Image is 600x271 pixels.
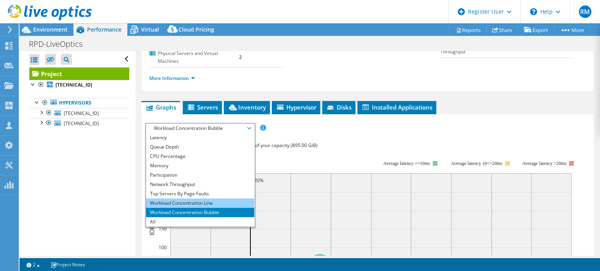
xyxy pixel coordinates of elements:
span: Installed Applications [361,103,432,111]
svg: \n [530,8,537,15]
li: Participation [146,170,254,180]
span: [TECHNICAL_ID] [64,110,99,117]
a: [TECHNICAL_ID] [29,118,129,128]
a: Project Notes [45,260,91,269]
a: More [554,24,590,36]
span: 45% of IOPS falls on 20% of your capacity (895.00 GiB) [200,142,318,149]
text: 20% [254,177,264,184]
li: Network Throughput [146,180,254,189]
li: Latency [146,133,254,142]
a: Export [518,24,554,36]
a: Share [486,24,518,36]
span: Environment [33,26,68,33]
text: Average latency >20ms [522,161,566,166]
label: Physical Servers and Virtual Machines [149,50,239,65]
span: Performance [87,26,121,33]
span: Graphs [145,103,176,111]
span: Cloud Pricing [179,26,214,33]
span: Disks [326,103,352,111]
span: Inventory [228,103,266,111]
a: Project [29,67,129,80]
a: Reports [449,24,487,36]
a: More Information [149,75,195,81]
li: Top Servers By Page Faults [146,189,254,198]
li: CPU Percentage [146,152,254,161]
a: [TECHNICAL_ID] [29,80,129,90]
li: All [146,217,254,227]
li: Queue Depth [146,142,254,152]
span: Workload Concentration Bubble [150,124,250,133]
li: Workload Concentration Line [146,198,254,208]
span: Virtual [141,26,159,33]
a: 2 [21,260,45,269]
li: Memory [146,161,254,170]
tspan: Average latency <=10ms [383,161,430,166]
li: Workload Concentration Bubble [146,208,254,217]
h1: RPD-LiveOptics [25,40,95,48]
b: 2 [239,54,242,60]
text: 150 [159,225,167,232]
span: Servers [187,103,218,111]
b: [TECHNICAL_ID] [55,81,92,88]
text: IOPS [148,222,156,236]
span: [TECHNICAL_ID] [64,120,99,127]
text: 100 [159,244,167,251]
tspan: Average latency 10<=20ms [451,161,502,166]
a: Hypervisors [29,98,129,108]
span: RM [579,5,591,18]
span: Hypervisor [276,103,316,111]
a: [TECHNICAL_ID] [29,108,129,118]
